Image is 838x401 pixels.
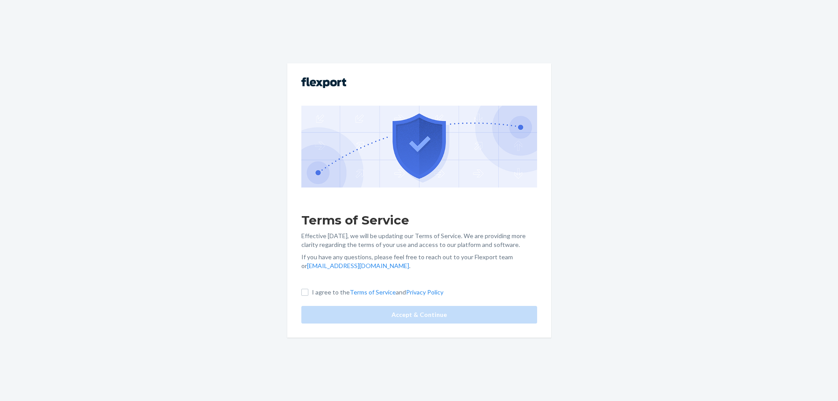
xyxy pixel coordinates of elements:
p: If you have any questions, please feel free to reach out to your Flexport team or . [301,253,537,270]
button: Accept & Continue [301,306,537,324]
a: Privacy Policy [406,288,443,296]
a: [EMAIL_ADDRESS][DOMAIN_NAME] [307,262,409,269]
h1: Terms of Service [301,212,537,228]
img: GDPR Compliance [301,106,537,188]
p: I agree to the and [312,288,443,297]
input: I agree to theTerms of ServiceandPrivacy Policy [301,289,308,296]
a: Terms of Service [350,288,396,296]
img: Flexport logo [301,77,346,88]
p: Effective [DATE], we will be updating our Terms of Service. We are providing more clarity regardi... [301,232,537,249]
